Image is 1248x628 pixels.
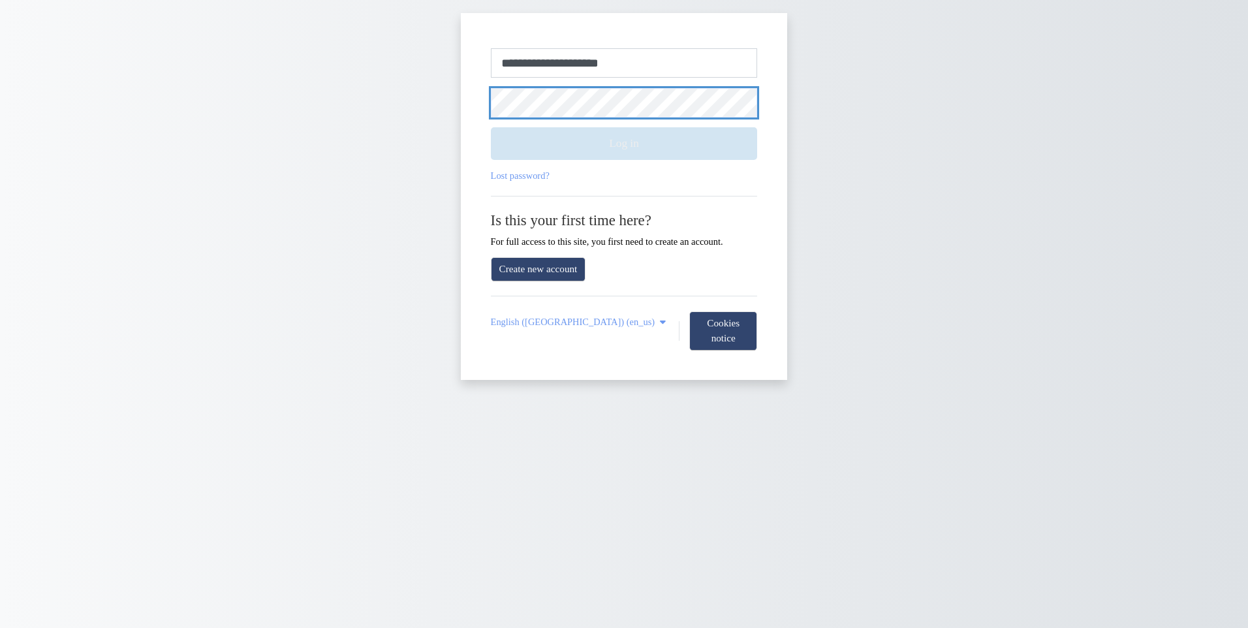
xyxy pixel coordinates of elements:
h2: Is this your first time here? [491,212,758,229]
button: Cookies notice [689,311,757,351]
button: Log in [491,127,758,160]
div: For full access to this site, you first need to create an account. [491,212,758,247]
a: Create new account [491,257,586,281]
a: English (United States) ‎(en_us)‎ [491,317,669,328]
a: Lost password? [491,170,550,181]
